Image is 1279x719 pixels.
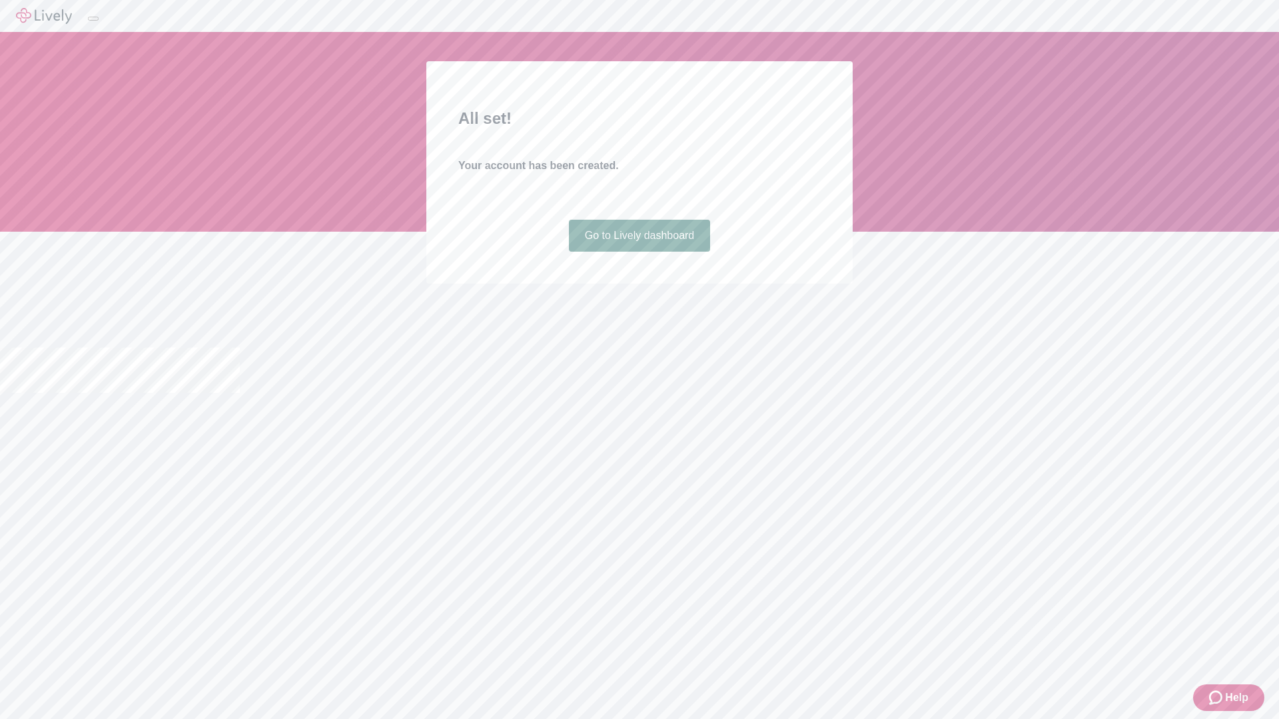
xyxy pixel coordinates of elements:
[569,220,711,252] a: Go to Lively dashboard
[458,107,821,130] h2: All set!
[458,158,821,174] h4: Your account has been created.
[1209,690,1225,706] svg: Zendesk support icon
[16,8,72,24] img: Lively
[1193,684,1264,711] button: Zendesk support iconHelp
[88,17,99,21] button: Log out
[1225,690,1248,706] span: Help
